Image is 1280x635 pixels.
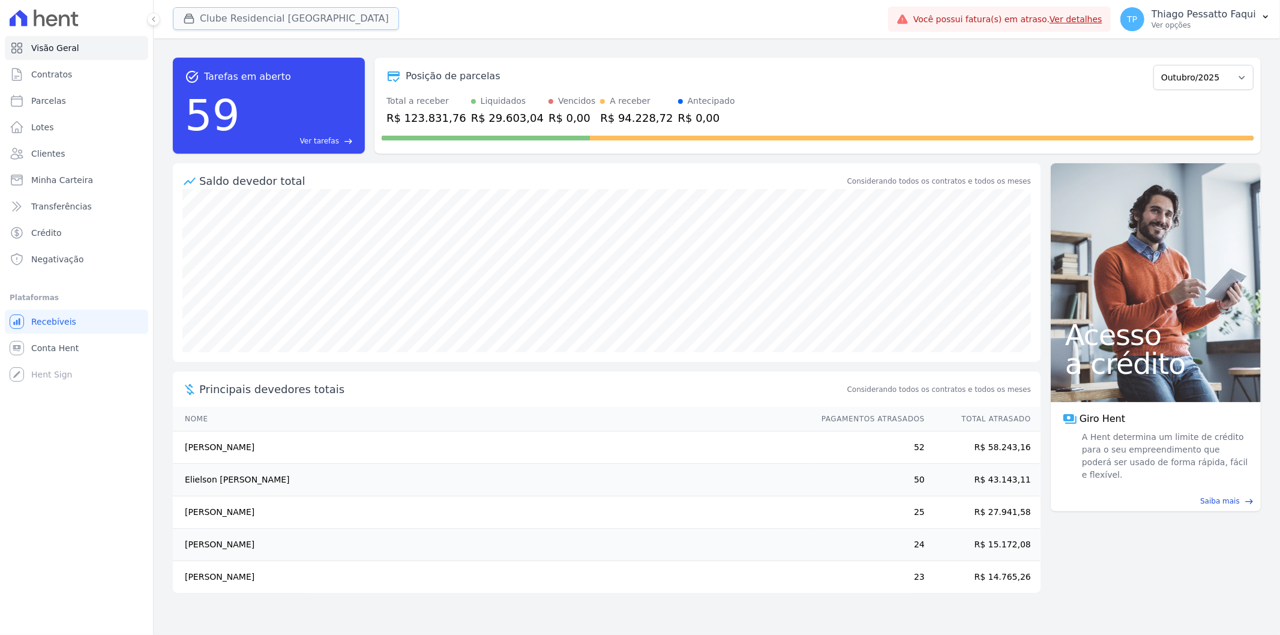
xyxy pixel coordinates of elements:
[199,173,845,189] div: Saldo devedor total
[5,115,148,139] a: Lotes
[925,496,1041,529] td: R$ 27.941,58
[5,336,148,360] a: Conta Hent
[31,227,62,239] span: Crédito
[10,290,143,305] div: Plataformas
[5,89,148,113] a: Parcelas
[925,464,1041,496] td: R$ 43.143,11
[481,95,526,107] div: Liquidados
[185,84,240,146] div: 59
[173,464,810,496] td: Elielson [PERSON_NAME]
[1058,496,1254,507] a: Saiba mais east
[173,432,810,464] td: [PERSON_NAME]
[5,221,148,245] a: Crédito
[31,121,54,133] span: Lotes
[913,13,1102,26] span: Você possui fatura(s) em atraso.
[5,142,148,166] a: Clientes
[173,7,399,30] button: Clube Residencial [GEOGRAPHIC_DATA]
[925,432,1041,464] td: R$ 58.243,16
[1152,20,1256,30] p: Ver opções
[1050,14,1102,24] a: Ver detalhes
[558,95,595,107] div: Vencidos
[1065,321,1246,349] span: Acesso
[344,137,353,146] span: east
[600,110,673,126] div: R$ 94.228,72
[406,69,500,83] div: Posição de parcelas
[688,95,735,107] div: Antecipado
[1200,496,1240,507] span: Saiba mais
[185,70,199,84] span: task_alt
[1152,8,1256,20] p: Thiago Pessatto Faqui
[173,529,810,561] td: [PERSON_NAME]
[5,168,148,192] a: Minha Carteira
[5,194,148,218] a: Transferências
[31,148,65,160] span: Clientes
[199,381,845,397] span: Principais devedores totais
[5,36,148,60] a: Visão Geral
[810,407,925,432] th: Pagamentos Atrasados
[810,496,925,529] td: 25
[810,464,925,496] td: 50
[678,110,735,126] div: R$ 0,00
[847,176,1031,187] div: Considerando todos os contratos e todos os meses
[31,68,72,80] span: Contratos
[31,95,66,107] span: Parcelas
[173,496,810,529] td: [PERSON_NAME]
[31,42,79,54] span: Visão Geral
[31,342,79,354] span: Conta Hent
[1065,349,1246,378] span: a crédito
[1111,2,1280,36] button: TP Thiago Pessatto Faqui Ver opções
[31,316,76,328] span: Recebíveis
[1080,431,1249,481] span: A Hent determina um limite de crédito para o seu empreendimento que poderá ser usado de forma ráp...
[810,561,925,594] td: 23
[925,561,1041,594] td: R$ 14.765,26
[610,95,651,107] div: A receber
[925,529,1041,561] td: R$ 15.172,08
[1245,497,1254,506] span: east
[386,110,466,126] div: R$ 123.831,76
[31,253,84,265] span: Negativação
[31,174,93,186] span: Minha Carteira
[300,136,339,146] span: Ver tarefas
[245,136,353,146] a: Ver tarefas east
[548,110,595,126] div: R$ 0,00
[1127,15,1137,23] span: TP
[5,62,148,86] a: Contratos
[173,561,810,594] td: [PERSON_NAME]
[925,407,1041,432] th: Total Atrasado
[173,407,810,432] th: Nome
[204,70,291,84] span: Tarefas em aberto
[847,384,1031,395] span: Considerando todos os contratos e todos os meses
[386,95,466,107] div: Total a receber
[471,110,544,126] div: R$ 29.603,04
[5,247,148,271] a: Negativação
[810,432,925,464] td: 52
[5,310,148,334] a: Recebíveis
[1080,412,1125,426] span: Giro Hent
[810,529,925,561] td: 24
[31,200,92,212] span: Transferências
